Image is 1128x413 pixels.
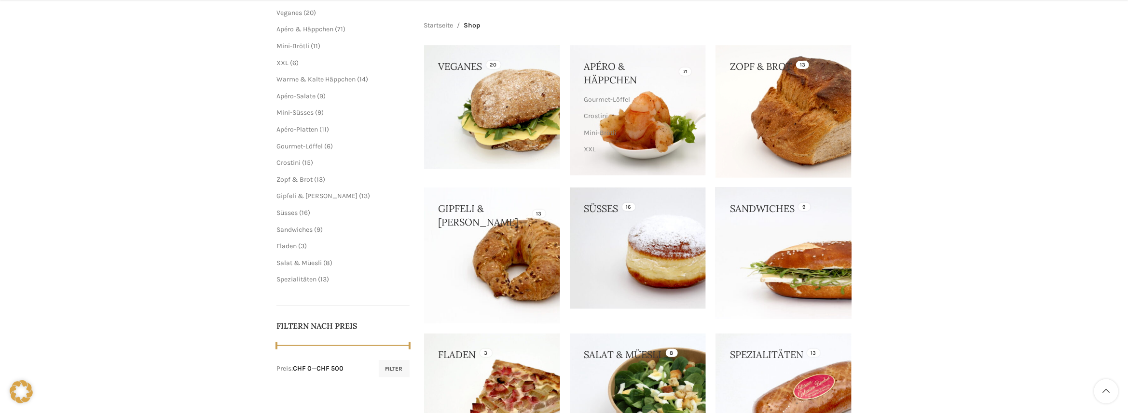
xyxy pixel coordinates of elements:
[276,209,298,217] a: Süsses
[319,92,323,100] span: 9
[276,9,302,17] a: Veganes
[424,20,454,31] a: Startseite
[584,92,689,108] a: Gourmet-Löffel
[316,364,344,373] span: CHF 500
[316,226,320,234] span: 9
[276,25,333,33] a: Apéro & Häppchen
[276,75,356,83] a: Warme & Kalte Häppchen
[276,226,313,234] a: Sandwiches
[361,192,368,200] span: 13
[276,242,297,250] a: Fladen
[327,142,330,150] span: 6
[276,175,313,184] a: Zopf & Brot
[292,59,296,67] span: 6
[276,108,314,117] a: Mini-Süsses
[584,125,689,141] a: Mini-Brötli
[320,275,327,283] span: 13
[276,259,322,267] a: Salat & Müesli
[276,192,358,200] a: Gipfeli & [PERSON_NAME]
[359,75,366,83] span: 14
[306,9,314,17] span: 20
[276,42,309,50] a: Mini-Brötli
[304,159,311,167] span: 15
[276,92,316,100] a: Apéro-Salate
[584,141,689,158] a: XXL
[276,59,289,67] a: XXL
[293,364,312,373] span: CHF 0
[584,158,689,174] a: Warme & Kalte Häppchen
[276,320,410,331] h5: Filtern nach Preis
[424,20,481,31] nav: Breadcrumb
[276,159,301,167] a: Crostini
[276,364,344,373] div: Preis: —
[276,142,323,150] a: Gourmet-Löffel
[313,42,318,50] span: 11
[464,20,481,31] span: Shop
[322,125,327,133] span: 11
[337,25,343,33] span: 71
[326,259,330,267] span: 8
[302,209,308,217] span: 16
[301,242,304,250] span: 3
[276,125,318,133] a: Apéro-Platten
[379,360,410,377] button: Filter
[276,275,316,283] a: Spezialitäten
[584,108,689,124] a: Crostini
[1094,379,1118,403] a: Scroll to top button
[316,175,323,184] span: 13
[317,108,321,117] span: 9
